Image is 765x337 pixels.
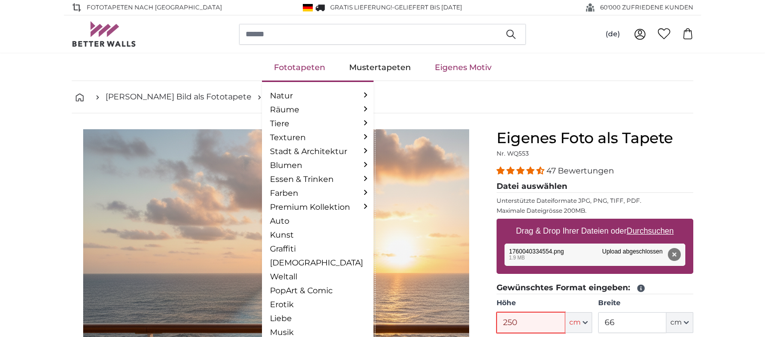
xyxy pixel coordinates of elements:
a: Kunst [270,229,366,241]
span: - [392,3,462,11]
a: Graffiti [270,243,366,255]
a: Tiere [270,118,366,130]
a: Essen & Trinken [270,173,366,185]
button: cm [565,312,592,333]
a: Eigenes Motiv [423,55,504,81]
label: Drag & Drop Ihrer Dateien oder [512,221,678,241]
span: GRATIS Lieferung! [330,3,392,11]
a: [DEMOGRAPHIC_DATA] [270,257,366,269]
a: Blumen [270,160,366,171]
a: Liebe [270,313,366,325]
a: Stadt & Architektur [270,146,366,158]
a: Natur [270,90,366,102]
button: cm [666,312,693,333]
nav: breadcrumbs [72,81,693,113]
img: Deutschland [303,4,313,11]
u: Durchsuchen [627,227,674,235]
a: Premium Kollektion [270,201,366,213]
a: [PERSON_NAME] Bild als Fototapete [106,91,252,103]
a: Räume [270,104,366,116]
span: 4.38 stars [497,166,546,175]
span: Geliefert bis [DATE] [394,3,462,11]
a: PopArt & Comic [270,285,366,297]
a: Mustertapeten [337,55,423,81]
h1: Eigenes Foto als Tapete [497,129,693,147]
a: Erotik [270,299,366,311]
span: cm [569,318,581,328]
legend: Datei auswählen [497,180,693,193]
p: Maximale Dateigrösse 200MB. [497,207,693,215]
span: 47 Bewertungen [546,166,614,175]
legend: Gewünschtes Format eingeben: [497,282,693,294]
span: cm [670,318,682,328]
label: Höhe [497,298,592,308]
a: Fototapeten [262,55,337,81]
a: Auto [270,215,366,227]
a: Farben [270,187,366,199]
button: (de) [598,25,628,43]
a: Weltall [270,271,366,283]
span: 60'000 ZUFRIEDENE KUNDEN [600,3,693,12]
label: Breite [598,298,693,308]
a: Texturen [270,132,366,144]
span: Fototapeten nach [GEOGRAPHIC_DATA] [87,3,222,12]
p: Unterstützte Dateiformate JPG, PNG, TIFF, PDF. [497,197,693,205]
span: Nr. WQ553 [497,150,529,157]
img: Betterwalls [72,21,136,47]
